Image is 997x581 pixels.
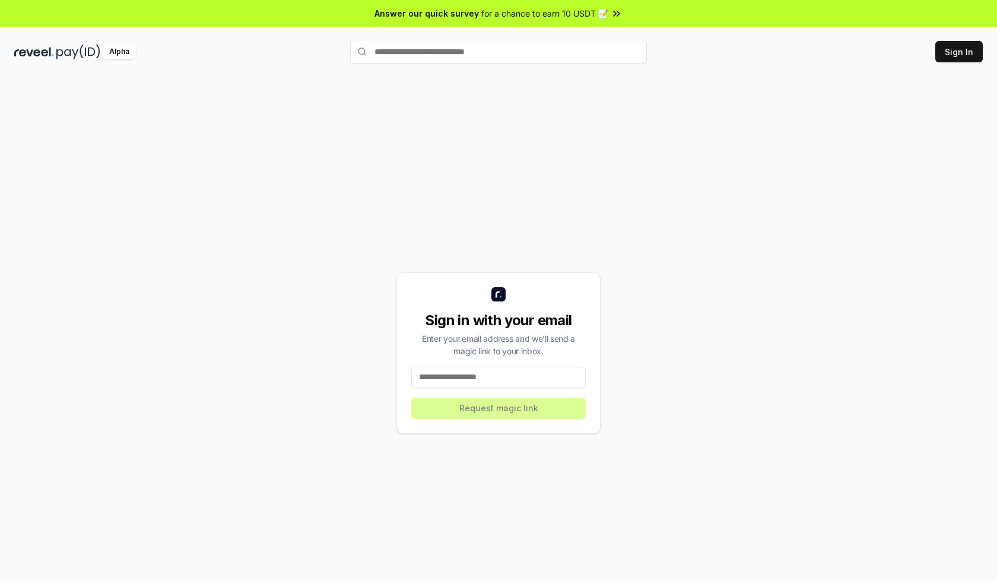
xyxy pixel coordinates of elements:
[411,332,586,357] div: Enter your email address and we’ll send a magic link to your inbox.
[481,7,608,20] span: for a chance to earn 10 USDT 📝
[411,311,586,330] div: Sign in with your email
[935,41,983,62] button: Sign In
[491,287,506,301] img: logo_small
[56,45,100,59] img: pay_id
[103,45,136,59] div: Alpha
[374,7,479,20] span: Answer our quick survey
[14,45,54,59] img: reveel_dark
